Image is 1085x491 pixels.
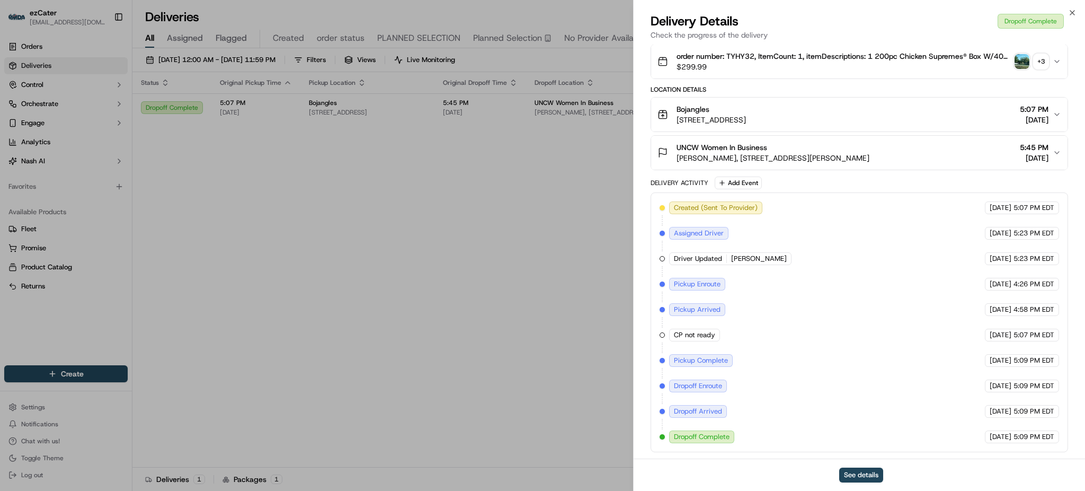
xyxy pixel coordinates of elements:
input: Got a question? Start typing here... [28,68,191,80]
span: Pickup Complete [674,356,728,365]
span: [DATE] [990,432,1011,442]
span: Pylon [105,180,128,188]
span: API Documentation [100,154,170,164]
span: $299.99 [677,62,1010,72]
img: 1736555255976-a54dd68f-1ca7-489b-9aae-adbdc363a1c4 [11,101,30,120]
a: Powered byPylon [75,179,128,188]
span: 5:09 PM EDT [1013,356,1054,365]
span: Driver Updated [674,254,722,264]
button: Add Event [715,177,762,189]
img: photo_proof_of_pickup image [1015,54,1029,69]
span: Pickup Enroute [674,279,721,289]
span: Knowledge Base [21,154,81,164]
span: Pickup Arrived [674,305,721,314]
div: Delivery Activity [651,179,708,187]
span: [DATE] [990,254,1011,264]
button: Bojangles[STREET_ADDRESS]5:07 PM[DATE] [651,98,1068,131]
span: Assigned Driver [674,229,724,238]
div: Location Details [651,85,1068,94]
p: Welcome 👋 [11,42,193,59]
span: 5:45 PM [1020,142,1048,153]
a: 💻API Documentation [85,150,174,169]
span: 5:23 PM EDT [1013,254,1054,264]
span: 5:07 PM [1020,104,1048,115]
span: Dropoff Enroute [674,381,722,391]
div: 💻 [90,155,98,163]
span: 5:07 PM EDT [1013,203,1054,213]
span: [DATE] [990,407,1011,416]
span: [PERSON_NAME], [STREET_ADDRESS][PERSON_NAME] [677,153,869,163]
span: [DATE] [990,305,1011,314]
span: 4:26 PM EDT [1013,279,1054,289]
span: 5:09 PM EDT [1013,432,1054,442]
p: Check the progress of the delivery [651,30,1068,40]
button: Start new chat [180,104,193,117]
button: See details [839,468,883,483]
a: 📗Knowledge Base [6,150,85,169]
span: Dropoff Arrived [674,407,722,416]
div: We're available if you need us! [36,112,134,120]
span: [PERSON_NAME] [731,254,787,264]
div: Start new chat [36,101,174,112]
span: Created (Sent To Provider) [674,203,758,213]
span: [DATE] [1020,115,1048,125]
span: [STREET_ADDRESS] [677,115,746,125]
button: UNCW Women In Business[PERSON_NAME], [STREET_ADDRESS][PERSON_NAME]5:45 PM[DATE] [651,136,1068,170]
span: [DATE] [990,356,1011,365]
span: Bojangles [677,104,709,115]
span: Delivery Details [651,13,739,30]
button: order number: TYHY32, ItemCount: 1, itemDescriptions: 1 200pc Chicken Supremes® Box W/40 Biscuits... [651,45,1068,78]
span: order number: TYHY32, ItemCount: 1, itemDescriptions: 1 200pc Chicken Supremes® Box W/40 Biscuits [677,51,1010,62]
span: 5:09 PM EDT [1013,407,1054,416]
span: Dropoff Complete [674,432,730,442]
span: 4:58 PM EDT [1013,305,1054,314]
div: 📗 [11,155,19,163]
span: [DATE] [990,229,1011,238]
span: CP not ready [674,330,715,340]
span: [DATE] [990,203,1011,213]
span: 5:09 PM EDT [1013,381,1054,391]
span: [DATE] [990,279,1011,289]
span: [DATE] [990,381,1011,391]
img: Nash [11,11,32,32]
span: 5:23 PM EDT [1013,229,1054,238]
button: photo_proof_of_pickup image+3 [1015,54,1048,69]
span: [DATE] [1020,153,1048,163]
span: 5:07 PM EDT [1013,330,1054,340]
span: [DATE] [990,330,1011,340]
span: UNCW Women In Business [677,142,767,153]
div: + 3 [1034,54,1048,69]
